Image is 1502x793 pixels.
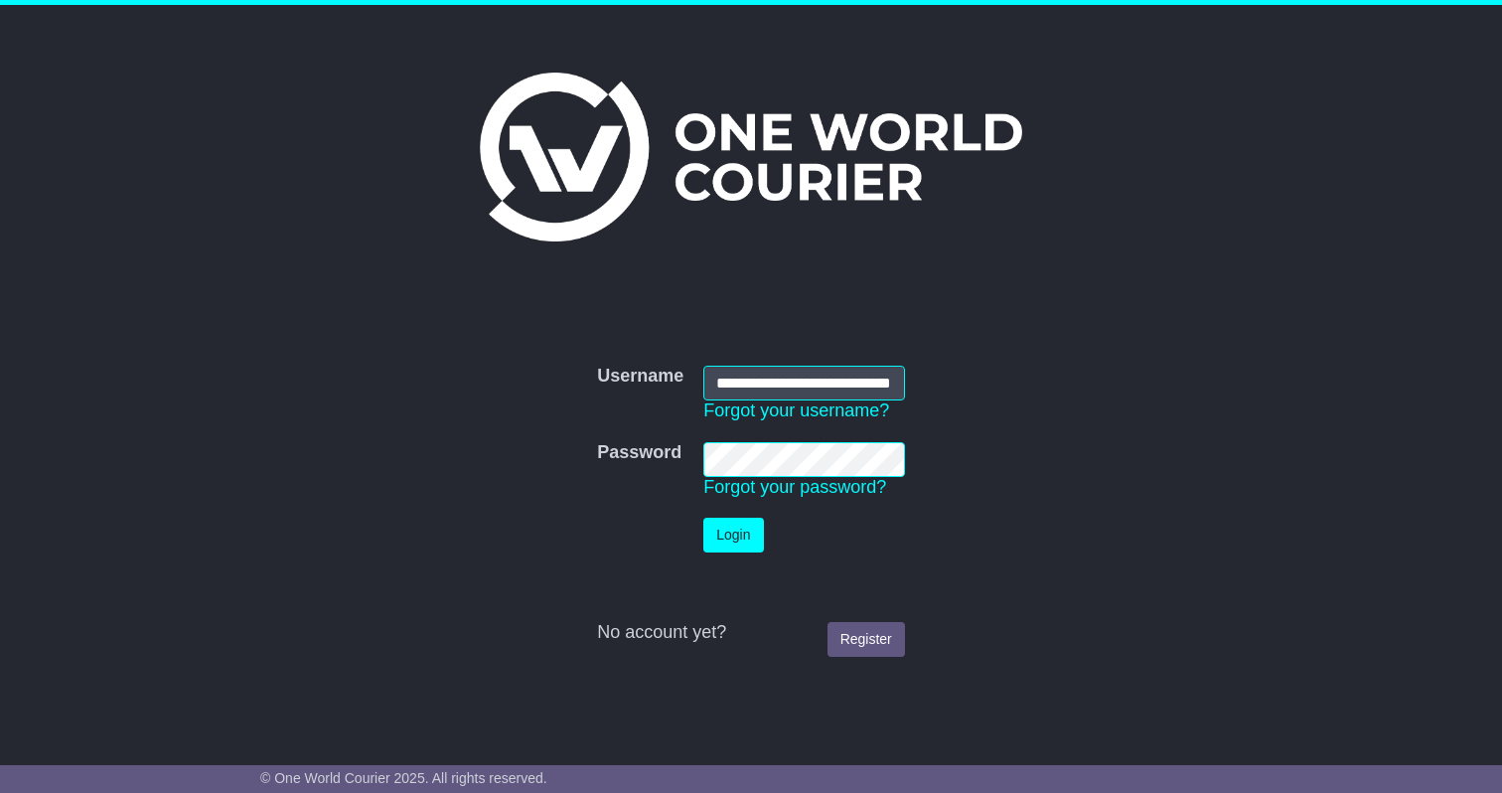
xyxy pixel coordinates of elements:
[827,622,905,657] a: Register
[703,477,886,497] a: Forgot your password?
[597,442,681,464] label: Password
[260,770,547,786] span: © One World Courier 2025. All rights reserved.
[597,622,905,644] div: No account yet?
[703,400,889,420] a: Forgot your username?
[597,366,683,388] label: Username
[480,73,1022,241] img: One World
[703,518,763,553] button: Login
